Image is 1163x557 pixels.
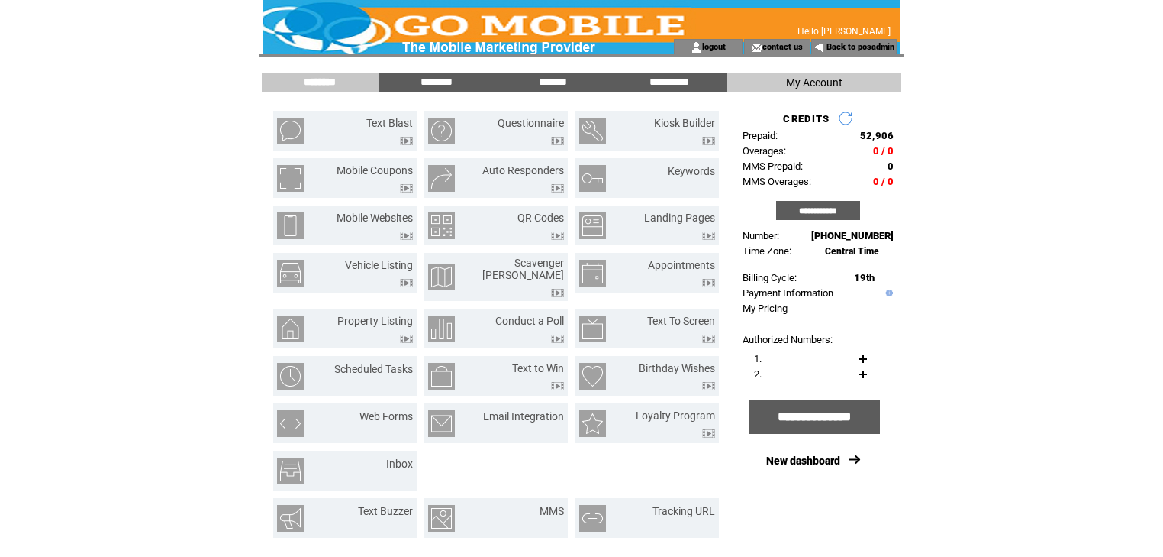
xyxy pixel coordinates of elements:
[277,260,304,287] img: vehicle-listing.png
[495,315,564,327] a: Conduct a Poll
[579,410,606,437] img: loyalty-program.png
[751,41,762,53] img: contact_us_icon.gif
[428,212,455,239] img: qr-codes.png
[702,382,715,390] img: video.png
[786,76,842,89] span: My Account
[482,164,564,176] a: Auto Responders
[277,212,304,239] img: mobile-websites.png
[644,212,715,224] a: Landing Pages
[358,505,413,517] a: Text Buzzer
[743,176,811,187] span: MMS Overages:
[813,41,825,53] img: backArrow.gif
[551,289,564,297] img: video.png
[743,130,778,141] span: Prepaid:
[579,165,606,192] img: keywords.png
[754,368,762,380] span: 2.
[345,259,413,271] a: Vehicle Listing
[652,505,715,517] a: Tracking URL
[888,160,894,172] span: 0
[702,41,726,51] a: logout
[400,137,413,145] img: video.png
[277,363,304,390] img: scheduled-tasks.png
[540,505,564,517] a: MMS
[783,113,830,125] span: CREDITS
[277,118,304,144] img: text-blast.png
[400,335,413,343] img: video.png
[334,363,413,375] a: Scheduled Tasks
[277,165,304,192] img: mobile-coupons.png
[579,260,606,287] img: appointments.png
[337,212,413,224] a: Mobile Websites
[873,176,894,187] span: 0 / 0
[428,363,455,390] img: text-to-win.png
[647,315,715,327] a: Text To Screen
[854,272,875,283] span: 19th
[277,505,304,532] img: text-buzzer.png
[636,410,715,422] a: Loyalty Program
[743,287,833,299] a: Payment Information
[702,137,715,145] img: video.png
[400,232,413,240] img: video.png
[754,353,762,364] span: 1.
[702,279,715,287] img: video.png
[551,137,564,145] img: video.png
[668,165,715,177] a: Keywords
[337,315,413,327] a: Property Listing
[743,245,791,257] span: Time Zone:
[483,410,564,423] a: Email Integration
[743,272,797,283] span: Billing Cycle:
[743,145,786,157] span: Overages:
[386,458,413,470] a: Inbox
[579,316,606,342] img: text-to-screen.png
[797,26,891,37] span: Hello [PERSON_NAME]
[766,455,840,467] a: New dashboard
[579,118,606,144] img: kiosk-builder.png
[860,130,894,141] span: 52,906
[359,410,413,423] a: Web Forms
[482,257,564,281] a: Scavenger [PERSON_NAME]
[400,279,413,287] img: video.png
[648,259,715,271] a: Appointments
[551,335,564,343] img: video.png
[579,505,606,532] img: tracking-url.png
[691,41,702,53] img: account_icon.gif
[366,117,413,129] a: Text Blast
[551,232,564,240] img: video.png
[277,316,304,342] img: property-listing.png
[517,212,564,224] a: QR Codes
[702,429,715,438] img: video.png
[551,382,564,390] img: video.png
[826,42,894,52] a: Back to posadmin
[337,164,413,176] a: Mobile Coupons
[428,410,455,437] img: email-integration.png
[512,362,564,374] a: Text to Win
[498,117,564,129] a: Questionnaire
[882,290,893,296] img: help.gif
[639,362,715,374] a: Birthday Wishes
[762,41,803,51] a: contact us
[579,363,606,390] img: birthday-wishes.png
[428,165,455,192] img: auto-responders.png
[277,458,304,484] img: inbox.png
[825,246,879,257] span: Central Time
[743,230,779,241] span: Number:
[873,145,894,157] span: 0 / 0
[428,505,455,532] img: mms.png
[579,212,606,239] img: landing-pages.png
[743,160,803,172] span: MMS Prepaid:
[551,184,564,193] img: video.png
[702,335,715,343] img: video.png
[428,118,455,144] img: questionnaire.png
[277,410,304,437] img: web-forms.png
[428,316,455,342] img: conduct-a-poll.png
[743,334,833,345] span: Authorized Numbers:
[743,303,788,314] a: My Pricing
[400,184,413,193] img: video.png
[654,117,715,129] a: Kiosk Builder
[702,232,715,240] img: video.png
[428,264,455,290] img: scavenger-hunt.png
[811,230,894,241] span: [PHONE_NUMBER]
